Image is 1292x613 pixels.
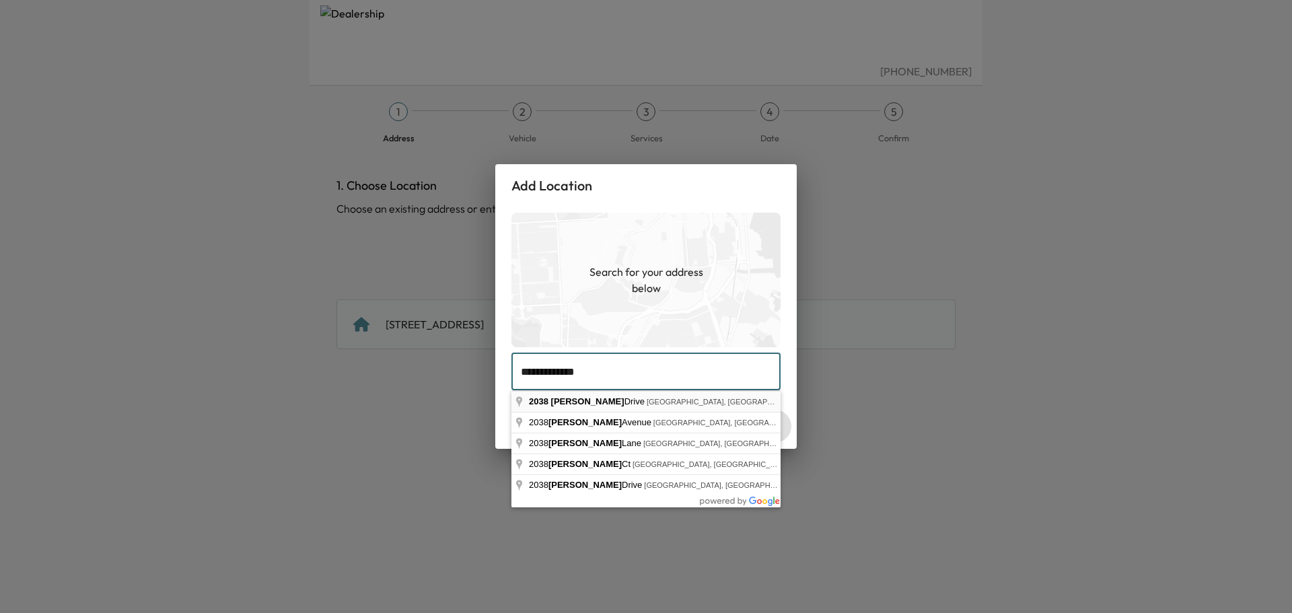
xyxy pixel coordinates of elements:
[495,164,797,207] h2: Add Location
[644,481,884,489] span: [GEOGRAPHIC_DATA], [GEOGRAPHIC_DATA], [GEOGRAPHIC_DATA]
[529,459,633,469] span: 2038 Ct
[548,480,622,490] span: [PERSON_NAME]
[529,480,644,490] span: 2038 Drive
[529,438,643,448] span: 2038 Lane
[529,396,647,406] span: Drive
[643,439,883,447] span: [GEOGRAPHIC_DATA], [GEOGRAPHIC_DATA], [GEOGRAPHIC_DATA]
[548,417,622,427] span: [PERSON_NAME]
[529,417,653,427] span: 2038 Avenue
[548,459,622,469] span: [PERSON_NAME]
[529,396,548,406] span: 2038
[653,419,893,427] span: [GEOGRAPHIC_DATA], [GEOGRAPHIC_DATA], [GEOGRAPHIC_DATA]
[579,264,713,296] h1: Search for your address below
[633,460,872,468] span: [GEOGRAPHIC_DATA], [GEOGRAPHIC_DATA], [GEOGRAPHIC_DATA]
[511,213,781,347] img: empty-map-CL6vilOE.png
[647,398,886,406] span: [GEOGRAPHIC_DATA], [GEOGRAPHIC_DATA], [GEOGRAPHIC_DATA]
[551,396,624,406] span: [PERSON_NAME]
[548,438,622,448] span: [PERSON_NAME]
